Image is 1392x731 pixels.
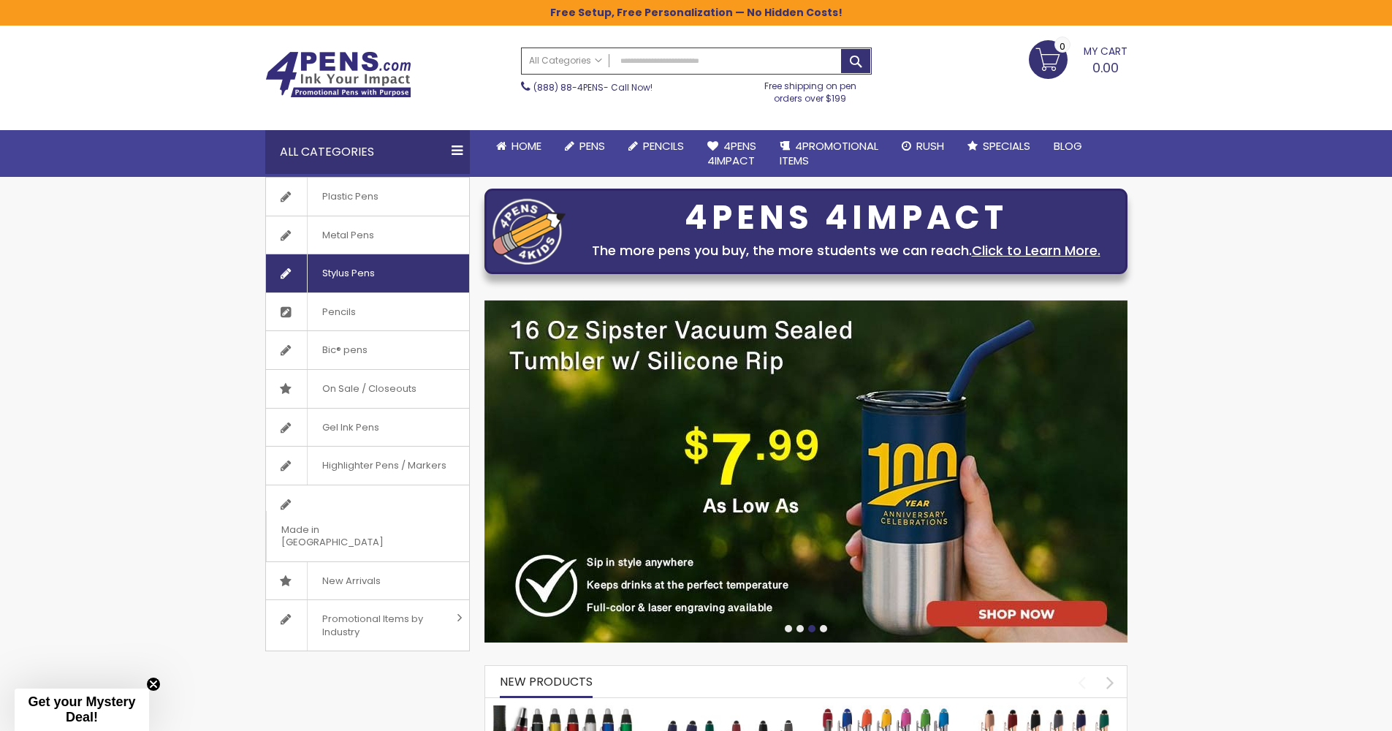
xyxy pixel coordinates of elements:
span: Pencils [643,138,684,154]
img: /16-oz-the-sipster-vacuum-sealed-tumbler-with-silicone-rip.html [484,300,1127,643]
span: Pencils [307,293,370,331]
a: Click to Learn More. [972,241,1100,260]
div: 4PENS 4IMPACT [573,202,1119,233]
span: Home [511,138,541,154]
span: All Categories [529,55,602,67]
span: Highlighter Pens / Markers [307,447,461,485]
a: Pencils [617,130,696,162]
a: Stylus Pens [266,254,469,292]
a: (888) 88-4PENS [533,81,604,94]
a: Ellipse Softy Rose Gold Classic with Stylus Pen - Silver Laser [973,705,1119,717]
a: Blog [1042,130,1094,162]
div: next [1098,670,1123,695]
span: Pens [579,138,605,154]
a: 4Pens4impact [696,130,768,178]
span: - Call Now! [533,81,653,94]
a: Pens [553,130,617,162]
span: On Sale / Closeouts [307,370,431,408]
a: Custom Soft Touch Metal Pen - Stylus Top [653,705,799,717]
span: 0.00 [1092,58,1119,77]
span: Stylus Pens [307,254,389,292]
a: Bic® pens [266,331,469,369]
a: Made in [GEOGRAPHIC_DATA] [266,485,469,561]
div: Get your Mystery Deal!Close teaser [15,689,149,731]
span: Specials [983,138,1030,154]
a: New Arrivals [266,562,469,600]
span: Bic® pens [307,331,382,369]
a: 0.00 0 [1029,40,1127,77]
span: Plastic Pens [307,178,393,216]
span: Made in [GEOGRAPHIC_DATA] [266,511,433,561]
img: 4Pens Custom Pens and Promotional Products [265,51,411,98]
a: Ellipse Softy Brights with Stylus Pen - Laser [813,705,959,717]
a: Home [484,130,553,162]
span: New Arrivals [307,562,395,600]
a: The Barton Custom Pens Special Offer [492,705,639,717]
img: four_pen_logo.png [492,198,566,265]
span: 4Pens 4impact [707,138,756,168]
button: Close teaser [146,677,161,692]
a: Rush [890,130,956,162]
a: Gel Ink Pens [266,409,469,447]
span: Get your Mystery Deal! [28,694,135,724]
span: New Products [500,673,593,690]
a: Highlighter Pens / Markers [266,447,469,485]
div: prev [1069,670,1095,695]
a: Pencils [266,293,469,331]
span: Promotional Items by Industry [307,600,452,651]
span: 0 [1060,39,1065,53]
a: Metal Pens [266,216,469,254]
div: Free shipping on pen orders over $199 [749,75,872,104]
span: 4PROMOTIONAL ITEMS [780,138,878,168]
a: Specials [956,130,1042,162]
span: Rush [916,138,944,154]
a: 4PROMOTIONALITEMS [768,130,890,178]
div: All Categories [265,130,470,174]
a: On Sale / Closeouts [266,370,469,408]
span: Blog [1054,138,1082,154]
span: Metal Pens [307,216,389,254]
a: Plastic Pens [266,178,469,216]
span: Gel Ink Pens [307,409,394,447]
div: The more pens you buy, the more students we can reach. [573,240,1119,261]
a: All Categories [522,48,609,72]
a: Promotional Items by Industry [266,600,469,651]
